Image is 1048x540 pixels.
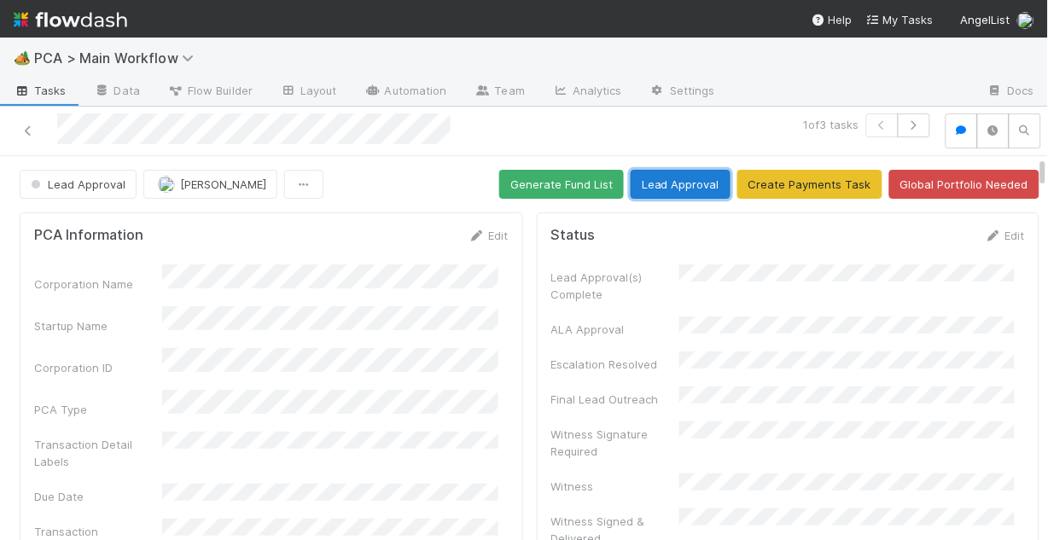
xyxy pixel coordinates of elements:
[351,78,461,106] a: Automation
[812,11,853,28] div: Help
[34,49,202,67] span: PCA > Main Workflow
[551,227,596,244] h5: Status
[14,50,31,65] span: 🏕️
[80,78,154,106] a: Data
[889,170,1039,199] button: Global Portfolio Needed
[539,78,636,106] a: Analytics
[551,478,679,495] div: Witness
[974,78,1048,106] a: Docs
[27,177,125,191] span: Lead Approval
[551,356,679,373] div: Escalation Resolved
[866,13,934,26] span: My Tasks
[143,170,277,199] button: [PERSON_NAME]
[20,170,137,199] button: Lead Approval
[34,436,162,470] div: Transaction Detail Labels
[551,426,679,460] div: Witness Signature Required
[34,488,162,505] div: Due Date
[804,116,859,133] span: 1 of 3 tasks
[154,78,266,106] a: Flow Builder
[631,170,731,199] button: Lead Approval
[180,177,266,191] span: [PERSON_NAME]
[461,78,539,106] a: Team
[158,176,175,193] img: avatar_1c530150-f9f0-4fb8-9f5d-006d570d4582.png
[14,82,67,99] span: Tasks
[167,82,253,99] span: Flow Builder
[985,229,1025,242] a: Edit
[14,5,127,34] img: logo-inverted-e16ddd16eac7371096b0.svg
[737,170,882,199] button: Create Payments Task
[551,269,679,303] div: Lead Approval(s) Complete
[34,359,162,376] div: Corporation ID
[469,229,509,242] a: Edit
[34,227,143,244] h5: PCA Information
[636,78,729,106] a: Settings
[1017,12,1034,29] img: avatar_1c530150-f9f0-4fb8-9f5d-006d570d4582.png
[34,317,162,334] div: Startup Name
[961,13,1010,26] span: AngelList
[34,276,162,293] div: Corporation Name
[551,391,679,408] div: Final Lead Outreach
[866,11,934,28] a: My Tasks
[551,321,679,338] div: ALA Approval
[34,401,162,418] div: PCA Type
[266,78,351,106] a: Layout
[499,170,624,199] button: Generate Fund List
